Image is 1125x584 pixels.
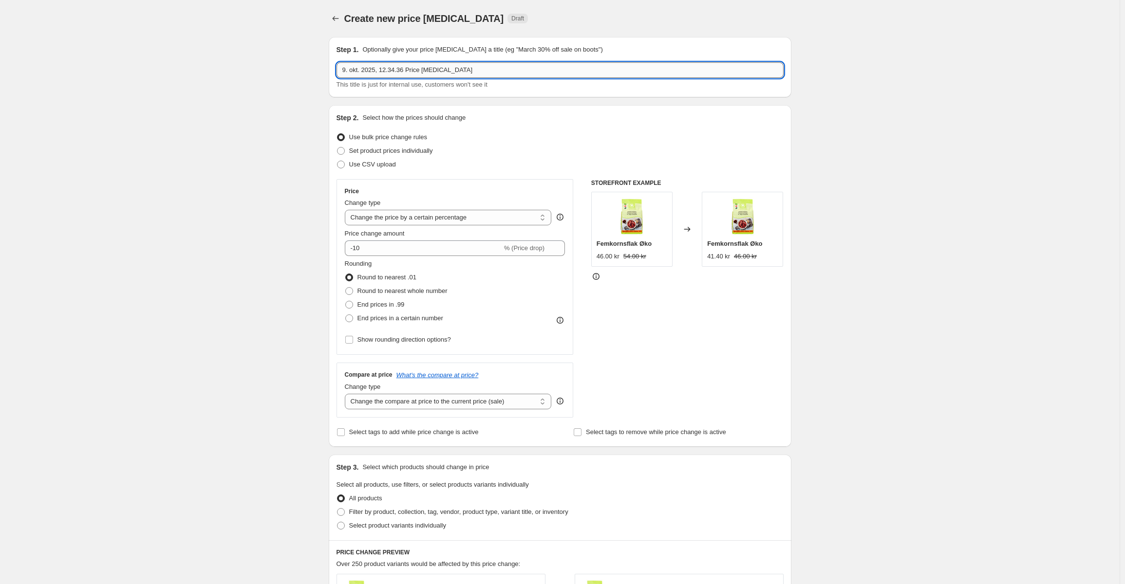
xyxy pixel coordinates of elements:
div: help [555,212,565,222]
h3: Compare at price [345,371,393,379]
span: Create new price [MEDICAL_DATA] [344,13,504,24]
h6: PRICE CHANGE PREVIEW [337,548,784,556]
span: Set product prices individually [349,147,433,154]
img: d22fa0b6-36f0-4966-be27-01786ca9a172_80x.jpg [612,197,651,236]
span: All products [349,494,382,502]
span: Price change amount [345,230,405,237]
span: Select product variants individually [349,522,446,529]
div: help [555,396,565,406]
img: d22fa0b6-36f0-4966-be27-01786ca9a172_80x.jpg [723,197,762,236]
span: End prices in a certain number [357,314,443,322]
h3: Price [345,187,359,195]
span: Femkornsflak Øko [707,240,762,247]
div: 46.00 kr [597,252,619,261]
span: Over 250 product variants would be affected by this price change: [337,560,521,567]
span: % (Price drop) [504,244,544,252]
p: Select how the prices should change [362,113,466,123]
h2: Step 2. [337,113,359,123]
strike: 46.00 kr [734,252,757,261]
div: 41.40 kr [707,252,730,261]
span: Show rounding direction options? [357,336,451,343]
span: Femkornsflak Øko [597,240,652,247]
strike: 54.00 kr [623,252,646,261]
h2: Step 1. [337,45,359,55]
span: This title is just for internal use, customers won't see it [337,81,487,88]
span: Round to nearest .01 [357,274,416,281]
span: Change type [345,199,381,206]
button: What's the compare at price? [396,371,479,379]
span: Round to nearest whole number [357,287,448,294]
input: 30% off holiday sale [337,62,784,78]
span: Use CSV upload [349,161,396,168]
p: Select which products should change in price [362,462,489,472]
h2: Step 3. [337,462,359,472]
p: Optionally give your price [MEDICAL_DATA] a title (eg "March 30% off sale on boots") [362,45,602,55]
button: Price change jobs [329,12,342,25]
span: Change type [345,383,381,390]
span: Select all products, use filters, or select products variants individually [337,481,529,488]
span: Rounding [345,260,372,267]
input: -15 [345,240,502,256]
span: End prices in .99 [357,301,405,308]
h6: STOREFRONT EXAMPLE [591,179,784,187]
span: Filter by product, collection, tag, vendor, product type, variant title, or inventory [349,508,568,515]
span: Select tags to remove while price change is active [586,428,726,436]
span: Use bulk price change rules [349,133,427,141]
span: Draft [511,15,524,22]
span: Select tags to add while price change is active [349,428,479,436]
